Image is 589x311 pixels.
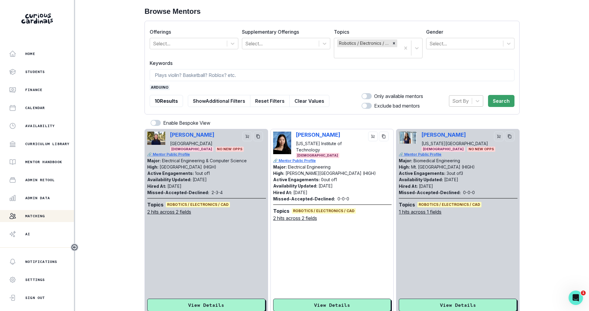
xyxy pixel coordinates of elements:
span: Robotics / Electronics / CAD [292,208,356,214]
p: [DATE] [444,177,458,182]
u: 1 hits across 1 fields [399,208,441,215]
button: cart [243,132,252,141]
span: No New Opps [467,147,495,152]
p: Availability [25,123,55,128]
iframe: Intercom live chat [569,291,583,305]
label: Offerings [150,28,235,35]
p: 0 out of 1 [321,177,337,182]
span: [DEMOGRAPHIC_DATA] [296,153,339,158]
button: ShowAdditional Filters [188,95,250,107]
p: [PERSON_NAME][GEOGRAPHIC_DATA] (HIGH) [285,171,376,176]
div: Remove Robotics / Electronics / CAD [391,39,397,47]
p: Notifications [25,259,57,264]
input: Plays violin? Basketball? Roblox? etc. [150,69,514,81]
label: Topics [334,28,419,35]
p: 🔗 Mentor Public Profile [147,152,266,157]
p: Active Engagements: [273,177,320,182]
p: Major: [399,158,412,163]
p: Missed-Accepted-Declined: [399,189,461,196]
button: copy [253,132,263,141]
span: Robotics / Electronics / CAD [417,202,481,207]
p: Matching [25,214,45,218]
p: Major: [273,164,287,169]
p: Mentor Handbook [25,160,62,164]
p: Sign Out [25,295,45,300]
p: Major: [147,158,161,163]
p: Availability Updated: [147,177,191,182]
p: High: [147,164,158,169]
p: Finance [25,87,42,92]
p: [PERSON_NAME] [170,132,214,138]
label: Keywords [150,59,511,67]
p: Calendar [25,105,45,110]
p: Home [25,51,35,56]
u: 2 hits across 2 fields [147,208,191,215]
p: [GEOGRAPHIC_DATA] [170,140,214,147]
span: [DEMOGRAPHIC_DATA] [422,147,465,152]
p: Enable Bespoke View [163,119,210,127]
p: Electrical Engineering & Computer Science [162,158,247,163]
p: 3 out of 3 [447,171,463,176]
button: cart [494,132,504,141]
p: Hired At: [273,190,292,195]
p: Exclude bad mentors [374,102,420,109]
img: Picture of Dami Kim [273,132,291,154]
p: High: [273,171,284,176]
p: Active Engagements: [399,171,445,176]
p: Hired At: [147,184,166,189]
p: Students [25,69,45,74]
p: 0 - 0 - 0 [463,189,475,196]
p: Settings [25,277,45,282]
p: Active Engagements: [147,171,194,176]
p: Topics [147,201,163,208]
a: 🔗 Mentor Public Profile [399,152,517,157]
p: [PERSON_NAME] [296,132,346,138]
p: [DATE] [167,184,182,189]
p: Topics [273,207,289,215]
p: Availability Updated: [273,183,317,188]
button: copy [505,132,514,141]
p: Availability Updated: [399,177,443,182]
span: arduino [150,85,170,90]
p: [DATE] [193,177,207,182]
p: [PERSON_NAME] [422,132,471,138]
div: Robotics / Electronics / CAD [337,39,391,47]
p: 10 Results [155,97,178,105]
button: Clear Values [289,95,329,107]
label: Gender [426,28,511,35]
p: [DATE] [319,183,333,188]
button: Search [488,95,514,107]
span: No New Opps [216,147,244,152]
img: Curious Cardinals Logo [21,14,53,24]
button: Toggle sidebar [71,243,78,251]
p: [DATE] [419,184,433,189]
p: Mt. [GEOGRAPHIC_DATA] (HIGH) [411,164,475,169]
p: [DATE] [293,190,307,195]
button: Reset Filters [250,95,290,107]
p: Electrical Engineering [288,164,331,169]
p: Biomedical Engineering [414,158,460,163]
p: 0 - 0 - 0 [337,196,349,202]
p: Missed-Accepted-Declined: [147,189,209,196]
span: [DEMOGRAPHIC_DATA] [170,147,213,152]
img: Picture of Sage Wu [147,132,165,145]
p: Only available mentors [374,93,423,100]
p: 2 - 3 - 4 [212,189,223,196]
p: Curriculum Library [25,142,70,146]
button: cart [368,132,378,141]
p: Topics [399,201,415,208]
p: Hired At: [399,184,418,189]
img: Picture of Golda Gershanok [399,132,417,144]
p: [US_STATE][GEOGRAPHIC_DATA] [422,140,488,147]
u: 2 hits across 2 fields [273,215,317,222]
button: copy [379,132,389,141]
p: Admin Data [25,196,50,200]
p: [GEOGRAPHIC_DATA] (HIGH) [160,164,216,169]
a: 🔗 Mentor Public Profile [273,158,392,163]
p: High: [399,164,410,169]
h2: Browse Mentors [145,7,520,16]
p: AI [25,232,30,236]
span: 1 [581,291,586,295]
